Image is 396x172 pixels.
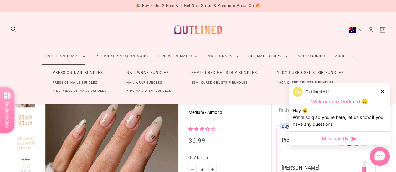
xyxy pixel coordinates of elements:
[322,135,348,142] span: Message Us
[188,137,205,144] span: $6.99
[181,67,267,79] a: Semi Cured Gel Strip Bundles
[267,79,344,87] a: 100% Cured Gel Strip Bundles
[267,67,354,79] a: 100% Cured Gel Strip Bundles
[305,88,329,95] p: OutlinedAU
[188,155,261,164] label: Quantity
[116,67,179,79] a: Nail Wrap Bundles
[243,48,292,65] a: Gel Nail Strips
[277,107,375,119] span: It's the perfect way to add a touch of style to your everyday look! 💅✨
[282,124,333,129] span: Buy from these collections
[348,27,362,33] button: Australia
[37,48,90,65] a: Bundle and Save
[282,165,319,171] span: [PERSON_NAME]
[43,67,113,79] a: Press On Nail Bundles
[181,79,258,87] a: Semi Cured Gel Strip Bundles
[43,87,116,95] a: Kids Press On Nails Bundles
[330,48,359,65] a: About
[292,48,330,65] a: Accessories
[293,98,386,105] p: Welcome to Outlined 😊
[379,27,386,33] a: Cart
[293,87,303,97] img: data:image/png;base64,iVBORw0KGgoAAAANSUhEUgAAACQAAAAkCAYAAADhAJiYAAACxUlEQVR4AexUS2sUQRD+uue12ez...
[293,107,386,128] div: Hey 😊 We‘re so glad you’re here, let us know if you have any questions.
[171,17,226,43] a: Outlined
[154,48,203,65] a: Press On Nails
[10,26,17,32] button: Search
[188,109,261,116] p: Medium - Almond
[367,27,374,33] a: Account
[203,48,243,65] a: Nail Wraps
[90,48,154,65] a: Premium Press On Nails
[116,87,181,95] a: Kids Nail Wrap Bundles
[136,2,260,9] div: 🎉 Buy 4 Get 2 Free ALL Gel Nail Strips & Premium Press On 🔥
[188,126,215,131] span: 3.00 stars
[43,79,107,87] a: Press On Nails Bundles
[282,137,313,143] span: Press-on Nails
[116,79,172,87] a: Nail Wrap Bundles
